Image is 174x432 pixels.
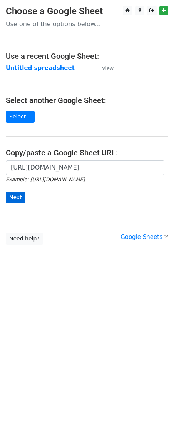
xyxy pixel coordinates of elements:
h4: Select another Google Sheet: [6,96,168,105]
h3: Choose a Google Sheet [6,6,168,17]
h4: Copy/paste a Google Sheet URL: [6,148,168,157]
a: View [94,65,114,72]
input: Paste your Google Sheet URL here [6,160,164,175]
input: Next [6,192,25,203]
h4: Use a recent Google Sheet: [6,52,168,61]
a: Google Sheets [120,234,168,240]
iframe: Chat Widget [136,395,174,432]
small: View [102,65,114,71]
a: Untitled spreadsheet [6,65,75,72]
p: Use one of the options below... [6,20,168,28]
small: Example: [URL][DOMAIN_NAME] [6,177,85,182]
a: Need help? [6,233,43,245]
a: Select... [6,111,35,123]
